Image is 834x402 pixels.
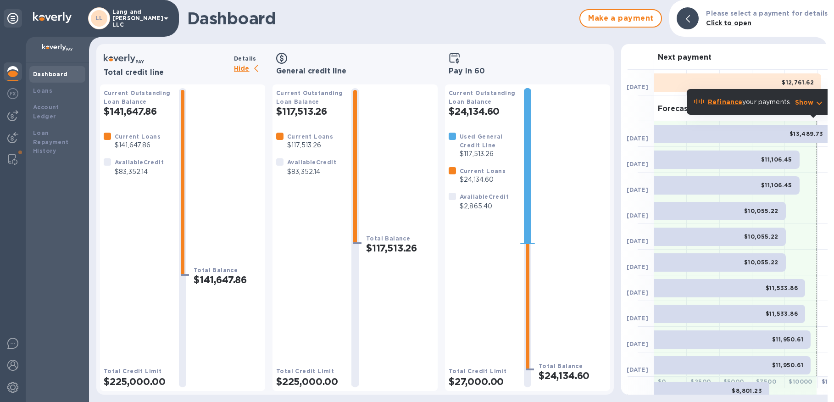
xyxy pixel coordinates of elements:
h2: $141,647.86 [194,274,261,285]
b: Loan Repayment History [33,129,69,155]
b: $11,533.86 [766,285,798,291]
h2: $141,647.86 [104,106,172,117]
p: $2,865.40 [460,201,509,211]
b: Loans [33,87,52,94]
b: [DATE] [627,186,648,193]
h2: $24,134.60 [449,106,517,117]
b: Available Credit [287,159,336,166]
div: Unpin categories [4,9,22,28]
b: [DATE] [627,341,648,347]
h3: Total credit line [104,68,230,77]
b: $12,761.62 [782,79,814,86]
b: $11,533.86 [766,310,798,317]
h3: Pay in 60 [449,67,606,76]
b: Available Credit [115,159,164,166]
b: Current Outstanding Loan Balance [276,89,343,105]
p: $83,352.14 [115,167,164,177]
b: [DATE] [627,289,648,296]
b: $11,106.45 [761,156,792,163]
b: Total Credit Limit [449,368,506,374]
b: Current Loans [460,167,506,174]
b: Current Loans [115,133,161,140]
b: Total Credit Limit [104,368,161,374]
h3: Forecasted payments [658,105,740,113]
button: Show [795,98,825,107]
b: [DATE] [627,238,648,245]
p: $117,513.26 [460,149,517,159]
b: Total Credit Limit [276,368,334,374]
img: Foreign exchange [7,88,18,99]
b: Total Balance [366,235,410,242]
p: Hide [234,63,265,75]
p: $83,352.14 [287,167,336,177]
p: Show [795,98,814,107]
b: Total Balance [539,363,583,369]
span: Make a payment [588,13,654,24]
p: your payments. [708,97,791,107]
img: Logo [33,12,72,23]
b: Current Outstanding Loan Balance [449,89,516,105]
b: Details [234,55,256,62]
b: [DATE] [627,135,648,142]
b: [DATE] [627,315,648,322]
b: $8,801.23 [732,387,762,394]
b: [DATE] [627,161,648,167]
h2: $27,000.00 [449,376,517,387]
b: $11,106.45 [761,182,792,189]
h2: $225,000.00 [104,376,172,387]
b: LL [95,15,103,22]
b: $10,055.22 [744,259,778,266]
b: Current Loans [287,133,333,140]
h3: Next payment [658,53,712,62]
b: $11,950.61 [772,362,803,368]
button: Make a payment [579,9,662,28]
h2: $117,513.26 [366,242,434,254]
b: Used General Credit Line [460,133,503,149]
b: $11,950.61 [772,336,803,343]
b: [DATE] [627,366,648,373]
b: $10,055.22 [744,207,778,214]
p: $141,647.86 [115,140,161,150]
p: $117,513.26 [287,140,333,150]
h2: $24,134.60 [539,370,606,381]
b: Total Balance [194,267,238,274]
b: [DATE] [627,84,648,90]
h1: Dashboard [187,9,575,28]
p: $24,134.60 [460,175,506,184]
h2: $117,513.26 [276,106,344,117]
b: Available Credit [460,193,509,200]
b: $10,055.22 [744,233,778,240]
h3: General credit line [276,67,434,76]
b: Please select a payment for details [706,10,828,17]
b: $13,489.73 [790,130,823,137]
p: Lang and [PERSON_NAME] LLC [112,9,158,28]
b: Account Ledger [33,104,59,120]
b: Refinance [708,98,742,106]
b: Current Outstanding Loan Balance [104,89,171,105]
b: [DATE] [627,212,648,219]
b: Dashboard [33,71,68,78]
h2: $225,000.00 [276,376,344,387]
b: Click to open [706,19,751,27]
b: [DATE] [627,263,648,270]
